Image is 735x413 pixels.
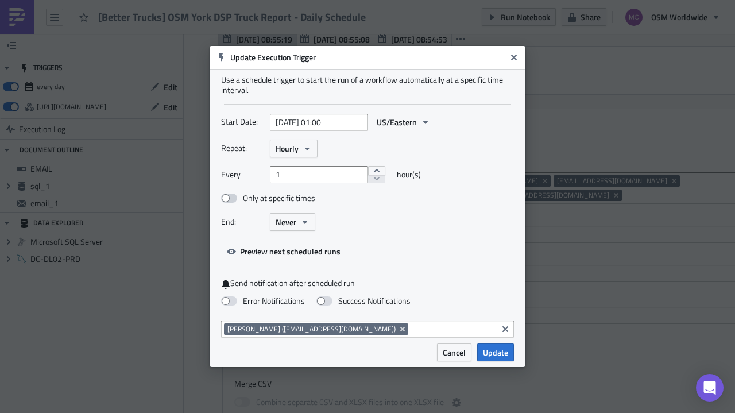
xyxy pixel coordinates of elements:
[498,322,512,336] button: Clear selected items
[443,346,466,358] span: Cancel
[477,343,514,361] button: Update
[221,278,514,289] label: Send notification after scheduled run
[505,49,523,66] button: Close
[221,213,264,230] label: End:
[483,346,508,358] span: Update
[276,142,299,155] span: Hourly
[316,296,411,306] label: Success Notifications
[437,343,471,361] button: Cancel
[368,175,385,184] button: decrement
[221,242,346,260] button: Preview next scheduled runs
[276,216,296,228] span: Never
[221,75,514,95] div: Use a schedule trigger to start the run of a workflow automatically at a specific time interval.
[270,140,318,157] button: Hourly
[5,5,575,23] body: Rich Text Area. Press ALT-0 for help.
[397,166,421,183] span: hour(s)
[368,166,385,175] button: increment
[5,14,575,23] div: {{ utils.html_table(sql_[DOMAIN_NAME], border=1, cellspacing=2, cellpadding=2, width='auto', alig...
[270,213,315,231] button: Never
[371,113,436,131] button: US/Eastern
[377,116,417,128] span: US/Eastern
[221,140,264,157] label: Repeat:
[221,113,264,130] label: Start Date:
[221,166,264,183] label: Every
[398,323,408,335] button: Remove Tag
[696,374,724,402] div: Open Intercom Messenger
[221,296,305,306] label: Error Notifications
[230,52,506,63] h6: Update Execution Trigger
[227,325,396,334] span: [PERSON_NAME] ([EMAIL_ADDRESS][DOMAIN_NAME])
[240,245,341,257] span: Preview next scheduled runs
[270,114,368,131] input: YYYY-MM-DD HH:mm
[221,193,315,203] label: Only at specific times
